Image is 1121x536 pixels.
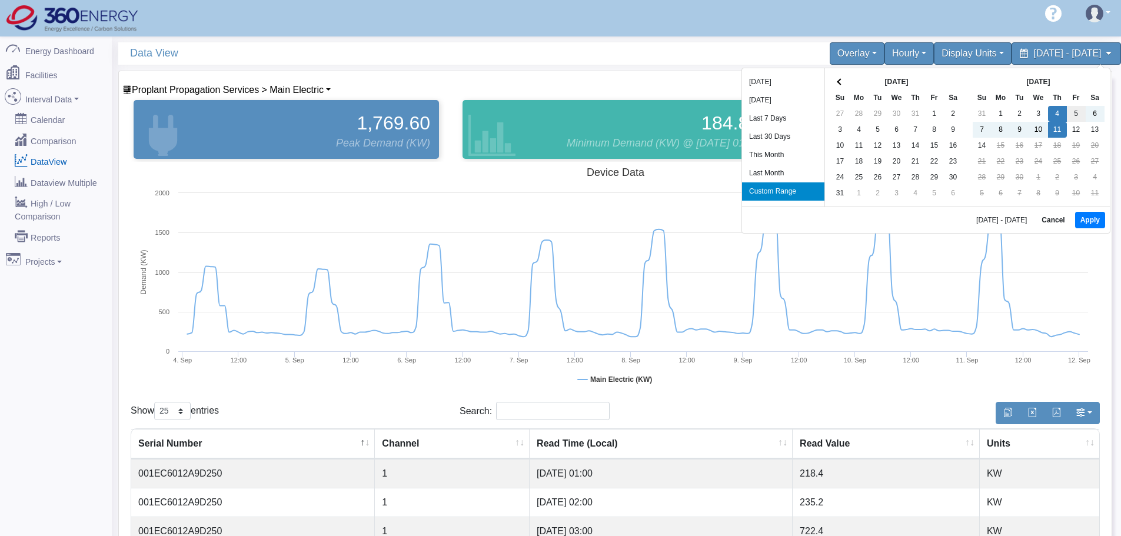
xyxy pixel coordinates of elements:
td: 218.4 [793,459,980,488]
td: 23 [944,154,963,169]
img: user-3.svg [1086,5,1103,22]
td: 16 [944,138,963,154]
td: 30 [887,106,906,122]
button: Generate PDF [1044,402,1069,424]
td: 1 [375,459,530,488]
td: 21 [973,154,992,169]
td: 20 [887,154,906,169]
th: Th [1048,90,1067,106]
input: Search: [496,402,610,420]
li: Last 7 Days [742,109,824,128]
tspan: 6. Sep [397,357,416,364]
td: 7 [906,122,925,138]
td: 29 [925,169,944,185]
td: 22 [992,154,1010,169]
button: Show/Hide Columns [1068,402,1100,424]
text: 12:00 [1015,357,1032,364]
td: 24 [831,169,850,185]
td: 31 [831,185,850,201]
td: 27 [887,169,906,185]
tspan: Device Data [587,167,645,178]
td: 20 [1086,138,1105,154]
th: Fr [1067,90,1086,106]
td: 7 [973,122,992,138]
button: Apply [1075,212,1105,228]
text: 1000 [155,269,169,276]
td: 31 [973,106,992,122]
td: 2 [944,106,963,122]
td: 8 [992,122,1010,138]
tspan: Demand (KW) [139,249,148,294]
td: 5 [869,122,887,138]
td: 15 [992,138,1010,154]
text: 0 [166,348,169,355]
td: 25 [850,169,869,185]
td: 11 [1086,185,1105,201]
td: KW [980,488,1099,517]
td: 5 [1067,106,1086,122]
td: [DATE] 01:00 [530,459,793,488]
td: 21 [906,154,925,169]
a: Proplant Propagation Services > Main Electric [122,85,331,95]
th: Tu [1010,90,1029,106]
td: 11 [1048,122,1067,138]
td: 2 [869,185,887,201]
td: 13 [887,138,906,154]
li: Last Month [742,164,824,182]
td: 26 [869,169,887,185]
td: 1 [850,185,869,201]
div: Hourly [884,42,934,65]
td: 5 [973,185,992,201]
th: Serial Number : activate to sort column descending [131,429,375,459]
span: [DATE] - [DATE] [976,217,1032,224]
th: Sa [1086,90,1105,106]
th: We [887,90,906,106]
td: 001EC6012A9D250 [131,459,375,488]
td: 9 [1048,185,1067,201]
td: 28 [973,169,992,185]
th: Fr [925,90,944,106]
td: 9 [944,122,963,138]
li: This Month [742,146,824,164]
td: 18 [850,154,869,169]
td: 25 [1048,154,1067,169]
li: [DATE] [742,73,824,91]
text: 12:00 [342,357,359,364]
td: 28 [906,169,925,185]
td: 12 [869,138,887,154]
td: 14 [906,138,925,154]
td: 28 [850,106,869,122]
tspan: 5. Sep [285,357,304,364]
td: 17 [831,154,850,169]
td: 30 [944,169,963,185]
td: 18 [1048,138,1067,154]
th: Tu [869,90,887,106]
span: 1,769.60 [357,109,430,137]
tspan: 9. Sep [734,357,753,364]
th: Units : activate to sort column ascending [980,429,1099,459]
tspan: 11. Sep [956,357,978,364]
td: 31 [906,106,925,122]
td: 27 [831,106,850,122]
label: Search: [460,402,610,420]
td: 4 [1086,169,1105,185]
td: 12 [1067,122,1086,138]
button: Copy to clipboard [996,402,1020,424]
td: 29 [992,169,1010,185]
td: 10 [831,138,850,154]
td: 1 [992,106,1010,122]
td: 23 [1010,154,1029,169]
th: [DATE] [992,74,1086,90]
td: 29 [869,106,887,122]
text: 12:00 [903,357,919,364]
text: 12:00 [455,357,471,364]
th: Sa [944,90,963,106]
td: 14 [973,138,992,154]
td: 1 [1029,169,1048,185]
td: [DATE] 02:00 [530,488,793,517]
td: 8 [925,122,944,138]
span: Data View [130,42,621,64]
span: 184.80 [701,109,759,137]
td: 27 [1086,154,1105,169]
td: 10 [1029,122,1048,138]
